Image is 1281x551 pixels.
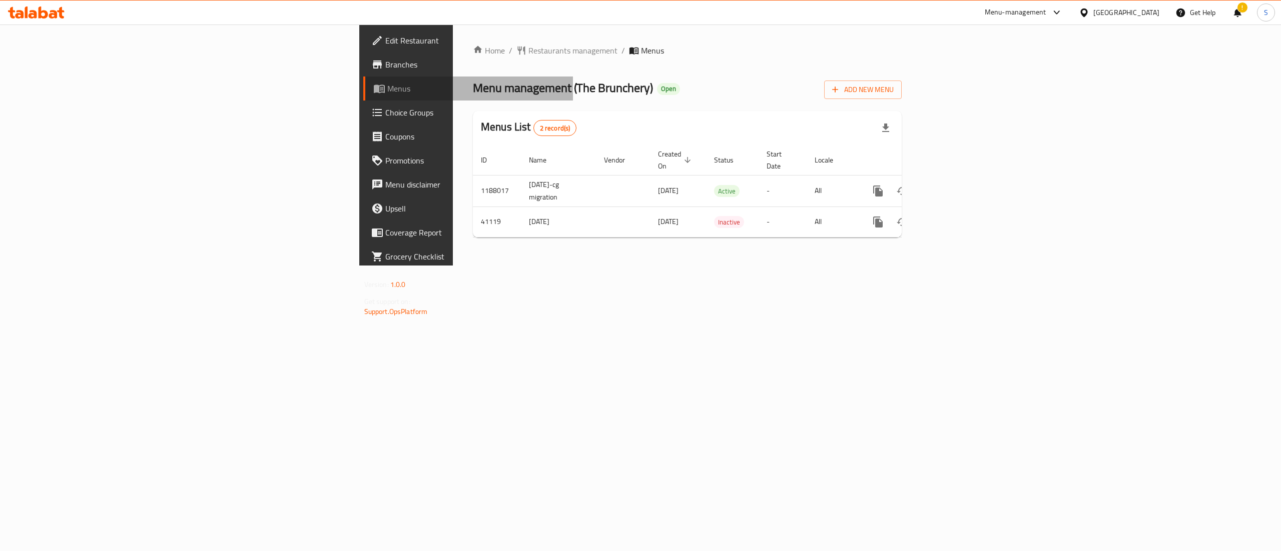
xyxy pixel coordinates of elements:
div: [GEOGRAPHIC_DATA] [1093,7,1159,18]
span: 2 record(s) [534,123,576,133]
a: Coupons [363,124,573,148]
a: Coverage Report [363,220,573,244]
td: All [807,175,858,206]
span: Locale [815,154,846,166]
span: 1.0.0 [390,278,406,291]
a: Menus [363,76,573,100]
a: Support.OpsPlatform [364,305,428,318]
span: Vendor [604,154,638,166]
div: Total records count [533,120,577,136]
a: Edit Restaurant [363,28,573,52]
span: Open [657,84,680,93]
button: more [866,179,890,203]
span: S [1264,7,1268,18]
a: Grocery Checklist [363,244,573,268]
div: Open [657,83,680,95]
span: Menus [387,82,565,94]
a: Upsell [363,196,573,220]
span: Grocery Checklist [385,250,565,262]
div: Active [714,185,740,197]
span: Branches [385,58,565,70]
table: enhanced table [473,145,970,237]
span: Coverage Report [385,226,565,238]
span: Promotions [385,154,565,166]
a: Menu disclaimer [363,172,573,196]
td: All [807,206,858,237]
nav: breadcrumb [473,44,902,56]
div: Inactive [714,216,744,228]
button: Change Status [890,210,914,234]
div: Menu-management [985,6,1046,18]
button: more [866,210,890,234]
span: Edit Restaurant [385,34,565,46]
th: Actions [858,145,970,175]
span: Name [529,154,559,166]
span: Get support on: [364,295,410,308]
td: - [759,175,807,206]
span: Coupons [385,130,565,142]
h2: Menus List [481,119,576,136]
li: / [621,44,625,56]
span: Choice Groups [385,106,565,118]
a: Branches [363,52,573,76]
span: Inactive [714,216,744,228]
span: [DATE] [658,184,679,197]
span: ID [481,154,500,166]
span: Created On [658,148,694,172]
div: Export file [874,116,898,140]
span: Add New Menu [832,83,894,96]
span: Upsell [385,202,565,214]
button: Add New Menu [824,80,902,99]
span: Version: [364,278,389,291]
a: Promotions [363,148,573,172]
span: [DATE] [658,215,679,228]
span: Status [714,154,747,166]
span: Menus [641,44,664,56]
span: Active [714,185,740,197]
td: - [759,206,807,237]
span: Menu disclaimer [385,178,565,190]
span: Start Date [767,148,795,172]
button: Change Status [890,179,914,203]
a: Choice Groups [363,100,573,124]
